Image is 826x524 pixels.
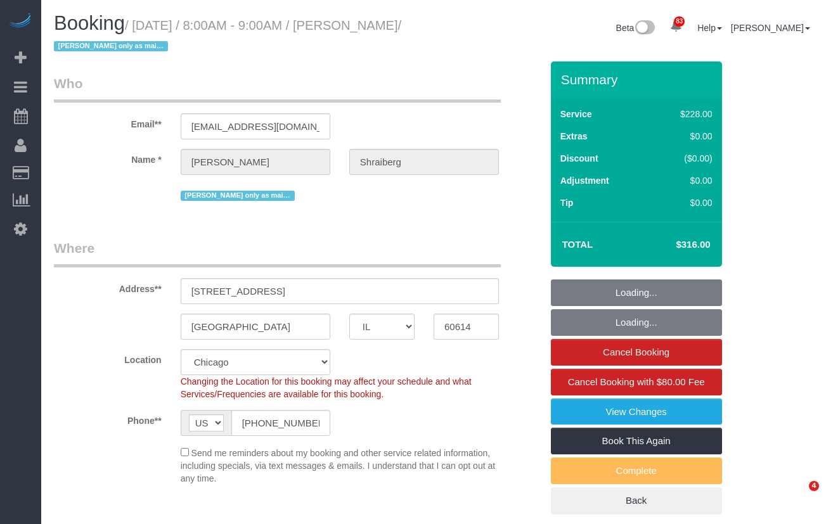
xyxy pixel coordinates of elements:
div: $0.00 [654,196,713,209]
span: Cancel Booking with $80.00 Fee [568,376,705,387]
label: Extras [560,130,588,143]
a: Beta [616,23,655,33]
div: ($0.00) [654,152,713,165]
input: Last Name* [349,149,499,175]
span: 83 [674,16,685,27]
strong: Total [562,239,593,250]
a: Help [697,23,722,33]
span: 4 [809,481,819,491]
div: $228.00 [654,108,713,120]
a: View Changes [551,399,722,425]
iframe: Intercom live chat [783,481,813,511]
span: Booking [54,12,125,34]
div: $0.00 [654,130,713,143]
label: Service [560,108,592,120]
legend: Who [54,74,501,103]
label: Name * [44,149,171,166]
label: Adjustment [560,174,609,187]
a: 83 [664,13,688,41]
a: [PERSON_NAME] [731,23,810,33]
label: Discount [560,152,598,165]
input: First Name** [181,149,330,175]
h4: $316.00 [638,240,710,250]
span: [PERSON_NAME] only as main tech [54,41,168,51]
a: Cancel Booking [551,339,722,366]
h3: Summary [561,72,716,87]
small: / [DATE] / 8:00AM - 9:00AM / [PERSON_NAME] [54,18,401,54]
label: Location [44,349,171,366]
label: Tip [560,196,574,209]
span: Send me reminders about my booking and other service related information, including specials, via... [181,448,496,483]
input: Zip Code** [434,314,499,340]
img: Automaid Logo [8,13,33,30]
img: New interface [634,20,655,37]
legend: Where [54,239,501,267]
a: Book This Again [551,428,722,454]
a: Back [551,487,722,514]
span: [PERSON_NAME] only as main tech [181,191,295,201]
span: Changing the Location for this booking may affect your schedule and what Services/Frequencies are... [181,376,472,399]
div: $0.00 [654,174,713,187]
a: Cancel Booking with $80.00 Fee [551,369,722,395]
